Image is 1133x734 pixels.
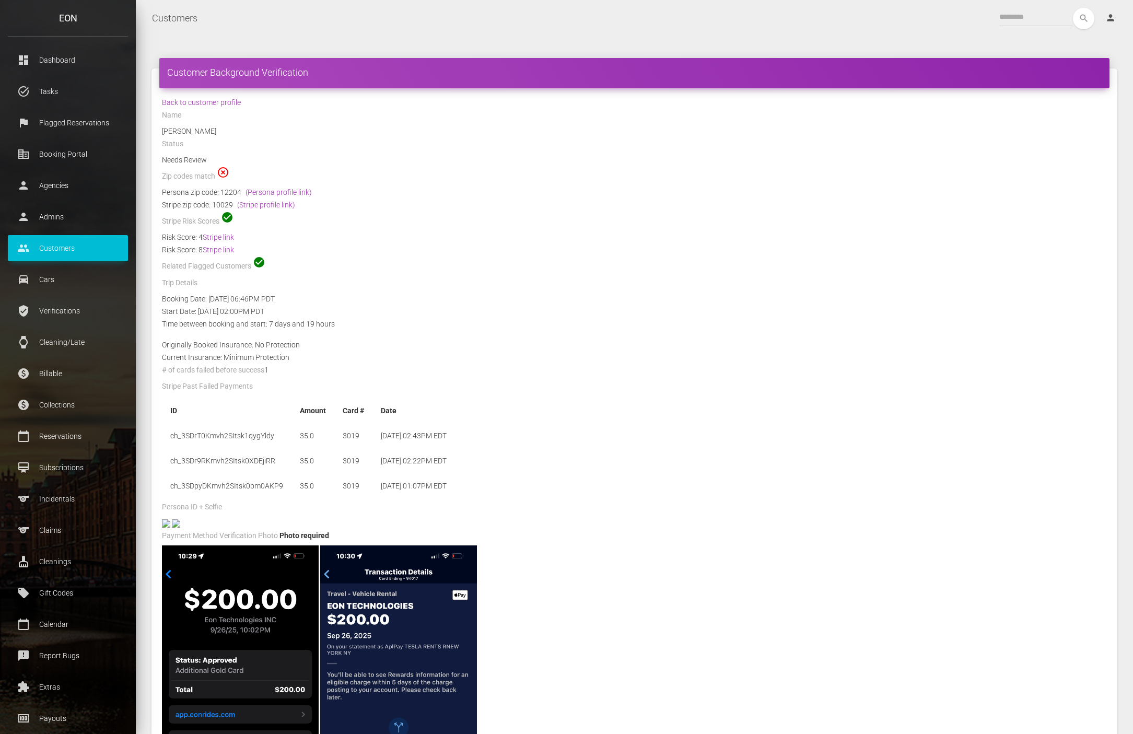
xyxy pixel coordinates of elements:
a: card_membership Subscriptions [8,455,128,481]
a: Stripe link [203,233,234,241]
td: ch_3SDrT0Kmvh2SItsk1qygYldy [162,425,291,446]
a: corporate_fare Booking Portal [8,141,128,167]
a: extension Extras [8,674,128,700]
a: sports Incidentals [8,486,128,512]
p: Cleaning/Late [16,334,120,350]
div: 1 [154,364,1115,380]
div: Start Date: [DATE] 02:00PM PDT [154,305,1115,318]
div: [PERSON_NAME] [154,125,1115,137]
div: Time between booking and start: 7 days and 19 hours [154,318,1115,330]
img: negative-dl-front-photo.jpg [162,519,170,528]
a: Back to customer profile [162,98,241,107]
div: Originally Booked Insurance: No Protection [154,339,1115,351]
p: Claims [16,522,120,538]
td: 3019 [334,475,372,496]
td: 3019 [334,425,372,446]
h4: Customer Background Verification [167,66,1102,79]
p: Flagged Reservations [16,115,120,131]
a: local_offer Gift Codes [8,580,128,606]
p: Cleanings [16,554,120,569]
span: check_circle [253,256,265,269]
td: ch_3SDr9RKmvh2SItsk0XDEjiRR [162,450,291,471]
label: Persona ID + Selfie [162,502,222,512]
th: Card # [334,400,372,421]
img: 87a7ed-legacy-shared-us-central1%2Fselfiefile%2Fimage%2F969956311%2Fshrine_processed%2F6911d9c103... [172,519,180,528]
label: Zip codes match [162,171,215,182]
a: paid Collections [8,392,128,418]
a: (Stripe profile link) [237,201,295,209]
label: Related Flagged Customers [162,261,251,272]
p: Reservations [16,428,120,444]
p: Dashboard [16,52,120,68]
a: people Customers [8,235,128,261]
label: Stripe Risk Scores [162,216,219,227]
label: Trip Details [162,278,197,288]
span: highlight_off [217,166,229,179]
p: Collections [16,397,120,413]
td: 35.0 [291,425,334,446]
td: [DATE] 01:07PM EDT [372,475,455,496]
a: Customers [152,5,197,31]
a: dashboard Dashboard [8,47,128,73]
label: Stripe Past Failed Payments [162,381,253,392]
p: Billable [16,366,120,381]
p: Payouts [16,710,120,726]
p: Incidentals [16,491,120,507]
th: Amount [291,400,334,421]
td: 35.0 [291,450,334,471]
span: Photo required [279,531,329,540]
p: Tasks [16,84,120,99]
a: feedback Report Bugs [8,643,128,669]
td: [DATE] 02:22PM EDT [372,450,455,471]
div: Persona zip code: 12204 [162,186,1107,199]
span: check_circle [221,211,233,224]
td: 35.0 [291,475,334,496]
p: Gift Codes [16,585,120,601]
a: calendar_today Calendar [8,611,128,637]
a: sports Claims [8,517,128,543]
a: verified_user Verifications [8,298,128,324]
label: # of cards failed before success [162,365,264,376]
a: cleaning_services Cleanings [8,549,128,575]
div: Risk Score: 4 [162,231,1107,243]
div: Needs Review [154,154,1115,166]
td: [DATE] 02:43PM EDT [372,425,455,446]
p: Extras [16,679,120,695]
div: Stripe zip code: 10029 [162,199,1107,211]
button: search [1073,8,1094,29]
p: Calendar [16,616,120,632]
a: person [1097,8,1125,29]
label: Name [162,110,181,121]
a: person Admins [8,204,128,230]
p: Admins [16,209,120,225]
a: person Agencies [8,172,128,199]
p: Verifications [16,303,120,319]
a: Stripe link [203,246,234,254]
p: Customers [16,240,120,256]
p: Booking Portal [16,146,120,162]
div: Risk Score: 8 [162,243,1107,256]
p: Report Bugs [16,648,120,663]
th: ID [162,400,291,421]
th: Date [372,400,455,421]
i: person [1105,13,1116,23]
p: Cars [16,272,120,287]
div: Current Insurance: Minimum Protection [154,351,1115,364]
a: task_alt Tasks [8,78,128,104]
label: Status [162,139,183,149]
td: ch_3SDpyDKmvh2SItsk0bm0AKP9 [162,475,291,496]
label: Payment Method Verification Photo [162,531,278,541]
a: watch Cleaning/Late [8,329,128,355]
a: flag Flagged Reservations [8,110,128,136]
td: 3019 [334,450,372,471]
a: (Persona profile link) [246,188,312,196]
div: Booking Date: [DATE] 06:46PM PDT [154,293,1115,305]
p: Subscriptions [16,460,120,475]
a: drive_eta Cars [8,266,128,293]
a: calendar_today Reservations [8,423,128,449]
a: paid Billable [8,360,128,387]
p: Agencies [16,178,120,193]
a: money Payouts [8,705,128,731]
